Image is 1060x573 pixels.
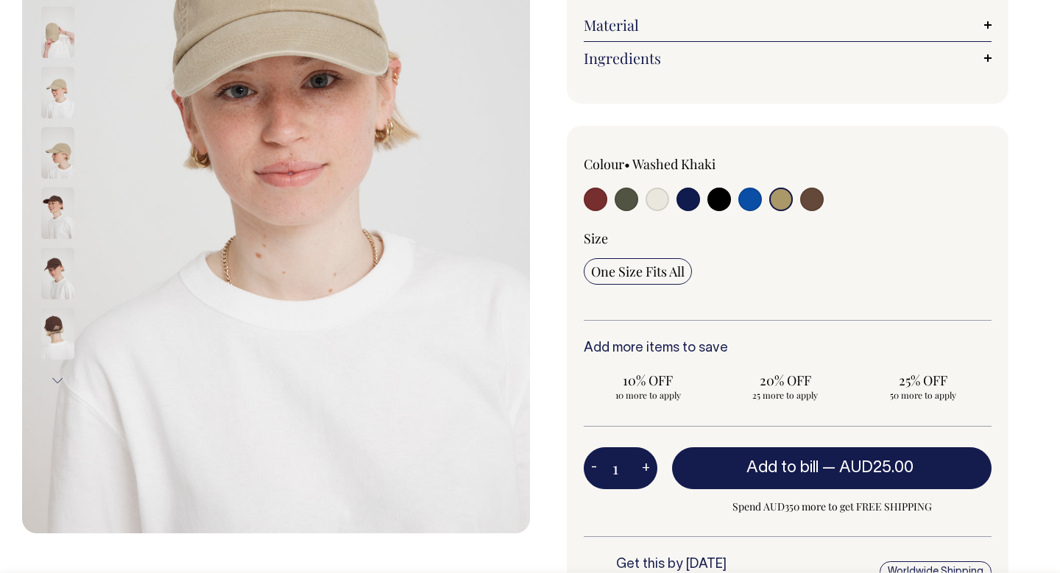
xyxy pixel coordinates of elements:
[632,155,715,173] label: Washed Khaki
[584,155,747,173] div: Colour
[866,389,980,401] span: 50 more to apply
[41,67,74,118] img: washed-khaki
[672,447,992,488] button: Add to bill —AUD25.00
[591,389,705,401] span: 10 more to apply
[616,558,806,572] h6: Get this by [DATE]
[721,367,850,405] input: 20% OFF 25 more to apply
[822,460,917,475] span: —
[41,127,74,179] img: washed-khaki
[591,263,685,280] span: One Size Fits All
[591,371,705,389] span: 10% OFF
[41,308,74,360] img: espresso
[584,229,992,247] div: Size
[584,16,992,34] a: Material
[584,367,713,405] input: 10% OFF 10 more to apply
[41,7,74,58] img: washed-khaki
[41,188,74,239] img: espresso
[46,364,68,397] button: Next
[866,371,980,389] span: 25% OFF
[858,367,987,405] input: 25% OFF 50 more to apply
[672,498,992,516] span: Spend AUD350 more to get FREE SHIPPING
[635,454,657,483] button: +
[729,371,843,389] span: 20% OFF
[584,49,992,67] a: Ingredients
[41,248,74,299] img: espresso
[584,258,692,285] input: One Size Fits All
[839,460,914,475] span: AUD25.00
[584,341,992,356] h6: Add more items to save
[746,460,819,475] span: Add to bill
[584,454,604,483] button: -
[624,155,630,173] span: •
[729,389,843,401] span: 25 more to apply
